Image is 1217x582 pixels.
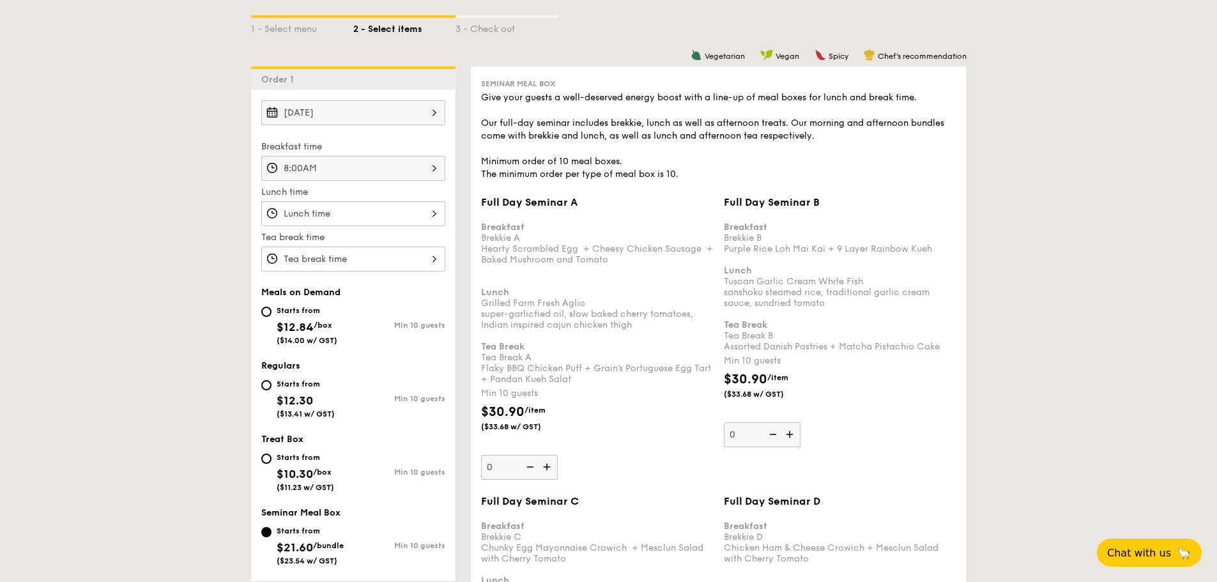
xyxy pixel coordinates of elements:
span: $30.90 [724,372,767,387]
span: $21.60 [277,540,313,555]
b: Tea Break [724,319,767,330]
input: Starts from$10.30/box($11.23 w/ GST)Min 10 guests [261,454,272,464]
span: $10.30 [277,467,313,481]
b: Breakfast [481,222,524,233]
b: Breakfast [724,222,767,233]
span: ($11.23 w/ GST) [277,483,334,492]
span: /box [314,321,332,330]
div: Give your guests a well-deserved energy boost with a line-up of meal boxes for lunch and break ti... [481,91,956,181]
span: ($33.68 w/ GST) [481,422,568,432]
span: ($13.41 w/ GST) [277,410,335,418]
span: Full Day Seminar A [481,196,578,208]
span: Vegan [776,52,799,61]
span: ($14.00 w/ GST) [277,336,337,345]
input: Event date [261,100,445,125]
span: Vegetarian [705,52,745,61]
img: icon-spicy.37a8142b.svg [815,49,826,61]
b: Breakfast [481,521,524,532]
div: Min 10 guests [481,387,714,400]
div: Starts from [277,526,344,536]
span: Full Day Seminar D [724,495,820,507]
span: ($33.68 w/ GST) [724,389,811,399]
span: $12.84 [277,320,314,334]
span: Full Day Seminar B [724,196,820,208]
span: ($23.54 w/ GST) [277,556,337,565]
span: Spicy [829,52,848,61]
input: Starts from$12.84/box($14.00 w/ GST)Min 10 guests [261,307,272,317]
div: Min 10 guests [353,541,445,550]
span: Seminar Meal Box [481,79,555,88]
span: Treat Box [261,434,303,445]
div: 1 - Select menu [251,18,353,36]
button: Chat with us🦙 [1097,539,1202,567]
img: icon-chef-hat.a58ddaea.svg [864,49,875,61]
b: Lunch [481,287,509,298]
img: icon-reduce.1d2dbef1.svg [519,455,539,479]
input: Full Day Seminar ABreakfastBrekkie AHearty Scrambled Egg + Cheesy Chicken Sausage + Baked Mushroo... [481,455,558,480]
input: Breakfast time [261,156,445,181]
span: Full Day Seminar C [481,495,579,507]
b: Tea Break [481,341,524,352]
input: Starts from$21.60/bundle($23.54 w/ GST)Min 10 guests [261,527,272,537]
img: icon-add.58712e84.svg [539,455,558,479]
label: Lunch time [261,186,445,199]
span: Regulars [261,360,300,371]
img: icon-reduce.1d2dbef1.svg [762,422,781,447]
div: 3 - Check out [455,18,558,36]
div: Starts from [277,379,335,389]
img: icon-vegan.f8ff3823.svg [760,49,773,61]
span: /box [313,468,332,477]
span: /item [767,373,788,382]
label: Breakfast time [261,141,445,153]
span: $30.90 [481,404,524,420]
b: Breakfast [724,521,767,532]
div: Starts from [277,452,334,463]
span: Chat with us [1107,547,1171,559]
span: /bundle [313,541,344,550]
span: $12.30 [277,394,313,408]
div: Min 10 guests [353,468,445,477]
span: /item [524,406,546,415]
input: Starts from$12.30($13.41 w/ GST)Min 10 guests [261,380,272,390]
div: Min 10 guests [353,394,445,403]
div: Brekkie B Purple Rice Loh Mai Kai + 9 Layer Rainbow Kueh Tuscan Garlic Cream White Fish sanshoku ... [724,211,956,352]
span: Chef's recommendation [878,52,967,61]
span: Seminar Meal Box [261,507,341,518]
input: Lunch time [261,201,445,226]
b: Lunch [724,265,752,276]
div: Starts from [277,305,337,316]
input: Full Day Seminar BBreakfastBrekkie BPurple Rice Loh Mai Kai + 9 Layer Rainbow KuehLunchTuscan Gar... [724,422,800,447]
input: Tea break time [261,247,445,272]
div: Min 10 guests [724,355,956,367]
span: Meals on Demand [261,287,341,298]
label: Tea break time [261,231,445,244]
span: 🦙 [1176,546,1191,560]
div: Min 10 guests [353,321,445,330]
img: icon-vegetarian.fe4039eb.svg [691,49,702,61]
div: Brekkie A Hearty Scrambled Egg + Cheesy Chicken Sausage + Baked Mushroom and Tomato Grilled Farm ... [481,211,714,385]
span: Order 1 [261,74,299,85]
img: icon-add.58712e84.svg [781,422,800,447]
div: 2 - Select items [353,18,455,36]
